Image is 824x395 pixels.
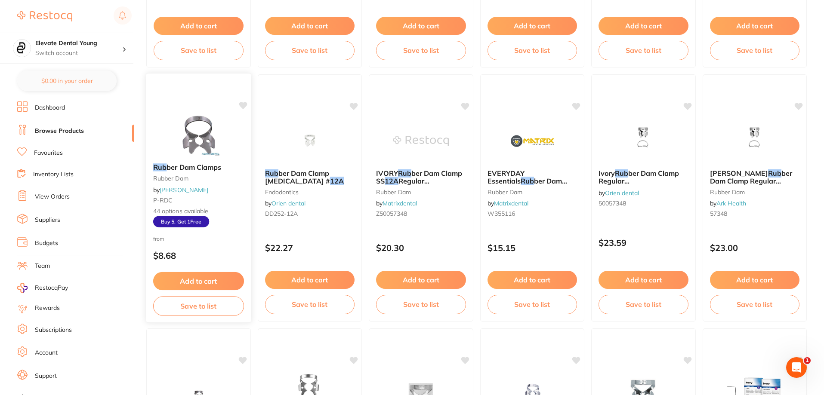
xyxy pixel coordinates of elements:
[13,40,31,57] img: Elevate Dental Young
[599,169,679,193] span: ber Dam Clamp Regular [MEDICAL_DATA]
[716,199,746,207] a: Ark Health
[599,169,688,185] b: Ivory Rubber Dam Clamp Regular Molar 12A
[599,17,688,35] button: Add to cart
[17,6,72,26] a: Restocq Logo
[376,199,417,207] span: by
[398,169,411,178] em: Rub
[376,295,466,314] button: Save to list
[504,119,560,162] img: EVERYDAY Essentials Rubber Dam Clamp Shark Toothed #12A
[35,284,68,292] span: RestocqPay
[160,186,208,193] a: [PERSON_NAME]
[488,243,577,253] p: $15.15
[599,199,626,207] span: 50057348
[153,207,244,216] span: 44 options available
[35,326,72,334] a: Subscriptions
[376,169,462,185] span: ber Dam Clamp SS
[167,163,221,171] span: ber Dam Clamps
[710,199,746,207] span: by
[35,104,65,112] a: Dashboard
[710,17,800,35] button: Add to cart
[521,177,534,185] em: Rub
[494,199,528,207] a: Matrixdental
[599,189,639,197] span: by
[605,189,639,197] a: Orien dental
[265,199,306,207] span: by
[153,196,173,204] span: P-RDC
[657,185,671,193] em: 12A
[376,189,466,196] small: rubber dam
[265,41,355,60] button: Save to list
[35,49,122,58] p: Switch account
[265,17,355,35] button: Add to cart
[34,149,63,157] a: Favourites
[488,169,525,185] span: EVERYDAY Essentials
[35,304,60,312] a: Rewards
[710,243,800,253] p: $23.00
[768,169,781,178] em: Rub
[330,177,344,185] em: 12A
[710,169,792,193] span: ber Dam Clamp Regular [MEDICAL_DATA]
[710,210,727,217] span: 57348
[265,169,278,178] em: Rub
[153,163,244,171] b: Rubber Dam Clamps
[383,199,417,207] a: Matrixdental
[153,272,244,291] button: Add to cart
[488,169,577,185] b: EVERYDAY Essentials Rubber Dam Clamp Shark Toothed #12A
[376,210,407,217] span: Z50057348
[153,296,244,315] button: Save to list
[393,119,449,162] img: IVORY Rubber Dam Clamp SS 12A Regular Molar
[385,177,398,185] em: 12A
[154,17,244,35] button: Add to cart
[153,235,164,242] span: from
[265,169,355,185] b: Rubber Dam Clamp Molar #12A
[769,185,783,193] em: 12A
[488,210,515,217] span: W355116
[35,39,122,48] h4: Elevate Dental Young
[282,119,338,162] img: Rubber Dam Clamp Molar #12A
[154,41,244,60] button: Save to list
[599,41,688,60] button: Save to list
[35,193,70,201] a: View Orders
[599,295,688,314] button: Save to list
[265,169,330,185] span: ber Dam Clamp [MEDICAL_DATA] #
[488,271,577,289] button: Add to cart
[265,295,355,314] button: Save to list
[376,177,435,193] span: Regular [MEDICAL_DATA]
[153,186,208,193] span: by
[33,170,74,179] a: Inventory Lists
[488,189,577,196] small: rubber dam
[17,283,68,293] a: RestocqPay
[710,169,800,185] b: Kulzer Ivory Rubber Dam Clamp Regular Molar 12A
[35,127,84,135] a: Browse Products
[615,119,671,162] img: Ivory Rubber Dam Clamp Regular Molar 12A
[17,283,28,293] img: RestocqPay
[153,216,209,227] span: Buy 5, Get 1 Free
[488,295,577,314] button: Save to list
[615,169,628,178] em: Rub
[599,238,688,248] p: $23.59
[17,70,117,91] button: $0.00 in your order
[727,119,783,162] img: Kulzer Ivory Rubber Dam Clamp Regular Molar 12A
[35,349,58,357] a: Account
[265,210,298,217] span: DD252-12A
[170,113,227,156] img: Rubber Dam Clamps
[710,295,800,314] button: Save to list
[153,163,167,171] em: Rub
[488,199,528,207] span: by
[599,271,688,289] button: Add to cart
[710,189,800,196] small: rubber dam
[376,169,466,185] b: IVORY Rubber Dam Clamp SS 12A Regular Molar
[599,169,615,178] span: Ivory
[35,372,57,380] a: Support
[35,262,50,270] a: Team
[35,216,60,224] a: Suppliers
[786,357,807,378] iframe: Intercom live chat
[376,243,466,253] p: $20.30
[153,251,244,260] p: $8.68
[376,41,466,60] button: Save to list
[376,271,466,289] button: Add to cart
[804,357,811,364] span: 1
[488,41,577,60] button: Save to list
[488,17,577,35] button: Add to cart
[272,199,306,207] a: Orien dental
